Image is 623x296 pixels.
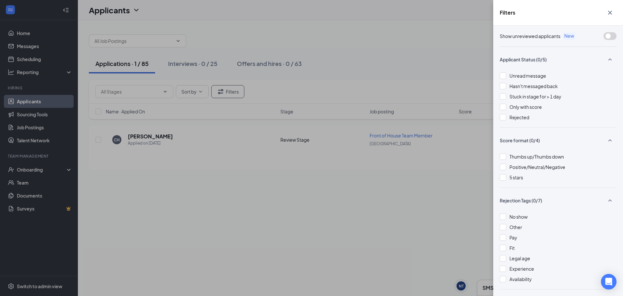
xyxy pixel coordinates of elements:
[604,134,617,147] button: SmallChevronUp
[509,214,528,220] span: No show
[500,32,560,40] span: Show unreviewed applicants
[509,154,564,160] span: Thumbs up/Thumbs down
[604,6,617,19] button: Cross
[509,266,534,272] span: Experience
[509,174,523,180] span: 5 stars
[509,104,542,110] span: Only with score
[604,53,617,66] button: SmallChevronUp
[563,32,575,40] span: New
[606,56,614,63] svg: SmallChevronUp
[509,255,530,261] span: Legal age
[606,197,614,204] svg: SmallChevronUp
[601,274,617,290] div: Open Intercom Messenger
[606,136,614,144] svg: SmallChevronUp
[509,94,561,99] span: Stuck in stage for > 1 day
[500,9,515,16] h5: Filters
[509,164,565,170] span: Positive/Neutral/Negative
[509,245,515,251] span: Fit
[509,276,532,282] span: Availability
[509,83,558,89] span: Hasn't messaged back
[509,224,522,230] span: Other
[606,9,614,17] svg: Cross
[604,194,617,207] button: SmallChevronUp
[509,73,546,79] span: Unread message
[509,235,517,240] span: Pay
[500,197,542,204] span: Rejection Tags (0/7)
[500,137,540,144] span: Score format (0/4)
[509,114,529,120] span: Rejected
[500,56,547,63] span: Applicant Status (0/5)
